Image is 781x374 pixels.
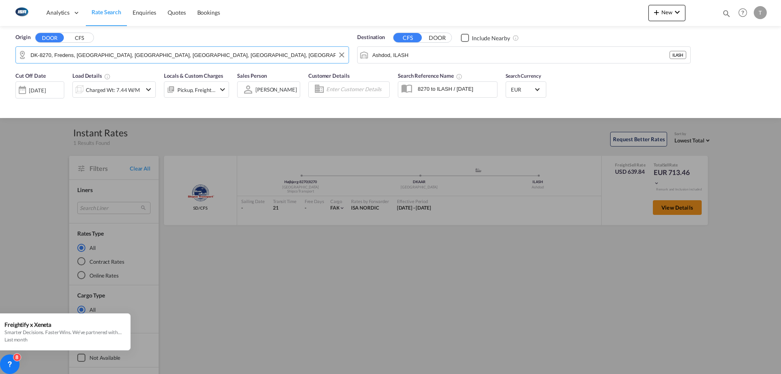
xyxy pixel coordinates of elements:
img: 1aa151c0c08011ec8d6f413816f9a227.png [12,4,31,22]
span: Cut Off Date [15,72,46,79]
div: Pickup Freight Origin Origin Custom [177,84,216,96]
span: Analytics [46,9,70,17]
span: Customer Details [308,72,349,79]
md-icon: icon-chevron-down [672,7,682,17]
span: Search Currency [506,73,541,79]
button: Clear Input [336,49,348,61]
md-icon: icon-chevron-down [144,85,153,94]
span: Locals & Custom Charges [164,72,223,79]
md-input-container: Ashdod, ILASH [358,47,690,63]
div: Charged Wt: 7.44 W/M [86,84,140,96]
md-icon: Chargeable Weight [104,73,111,80]
md-icon: icon-plus 400-fg [652,7,661,17]
button: DOOR [423,33,452,43]
span: EUR [511,86,534,93]
md-icon: Your search will be saved by the below given name [456,73,462,80]
md-icon: icon-chevron-down [218,85,227,94]
div: T [754,6,767,19]
span: Load Details [72,72,111,79]
span: Help [736,6,750,20]
span: Destination [357,33,385,42]
input: Search by Port [372,49,670,61]
span: New [652,9,682,15]
button: CFS [393,33,422,42]
span: Sales Person [237,72,267,79]
button: icon-plus 400-fgNewicon-chevron-down [648,5,685,21]
md-checkbox: Checkbox No Ink [461,33,510,42]
span: Enquiries [133,9,156,16]
md-input-container: DK-8270, Fredens, Hoejbjerg, Holme, Mårslet, Skåde, Tranbjerg [16,47,349,63]
span: Quotes [168,9,185,16]
div: Help [736,6,754,20]
div: [DATE] [29,87,46,94]
span: Rate Search [92,9,121,15]
md-icon: Unchecked: Ignores neighbouring ports when fetching rates.Checked : Includes neighbouring ports w... [513,35,519,41]
button: DOOR [35,33,64,42]
div: Pickup Freight Origin Origin Customicon-chevron-down [164,81,229,98]
button: CFS [65,33,94,43]
input: Search by Door [31,49,345,61]
div: ILASH [670,51,687,59]
input: Enter Customer Details [326,83,387,96]
span: Bookings [197,9,220,16]
div: [PERSON_NAME] [255,86,297,93]
span: Search Reference Name [398,72,462,79]
input: Search Reference Name [414,83,497,95]
div: Include Nearby [472,34,510,42]
div: Charged Wt: 7.44 W/Micon-chevron-down [72,81,156,98]
md-datepicker: Select [15,97,22,108]
div: icon-magnify [722,9,731,21]
md-select: Sales Person: Tobias Lading [255,83,298,95]
span: Origin [15,33,30,42]
div: [DATE] [15,81,64,98]
md-select: Select Currency: € EUREuro [510,83,542,95]
md-icon: icon-magnify [722,9,731,18]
